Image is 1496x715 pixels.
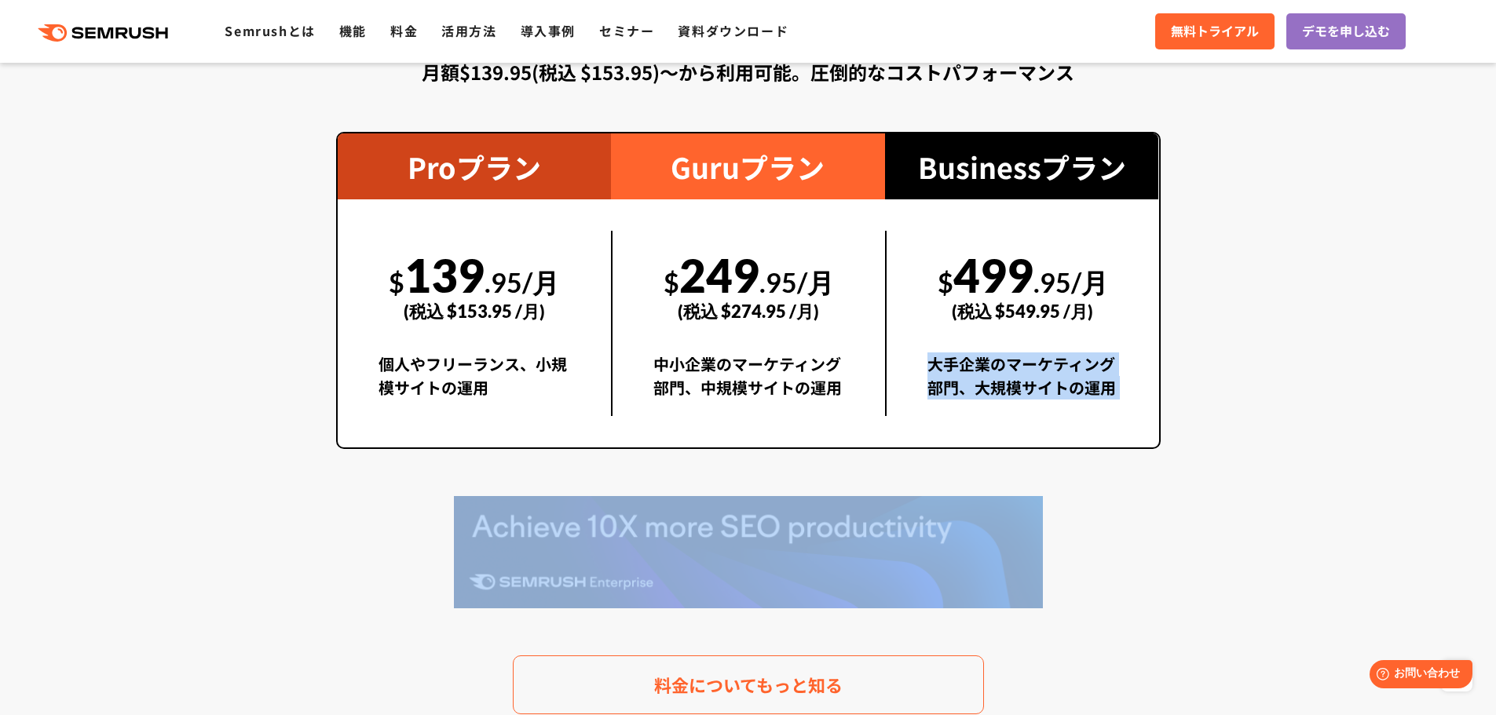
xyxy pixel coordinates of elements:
[653,352,844,416] div: 中小企業のマーケティング部門、中規模サイトの運用
[485,266,559,298] span: .95/月
[1302,21,1390,42] span: デモを申し込む
[653,283,844,339] div: (税込 $274.95 /月)
[611,133,885,199] div: Guruプラン
[1155,13,1275,49] a: 無料トライアル
[379,231,571,339] div: 139
[885,133,1159,199] div: Businessプラン
[599,21,654,40] a: セミナー
[654,671,843,699] span: 料金についてもっと知る
[225,21,315,40] a: Semrushとは
[1356,654,1479,698] iframe: Help widget launcher
[379,283,571,339] div: (税込 $153.95 /月)
[664,266,679,298] span: $
[338,133,612,199] div: Proプラン
[938,266,953,298] span: $
[1171,21,1259,42] span: 無料トライアル
[1033,266,1108,298] span: .95/月
[441,21,496,40] a: 活用方法
[513,655,984,714] a: 料金についてもっと知る
[678,21,788,40] a: 資料ダウンロード
[390,21,418,40] a: 料金
[339,21,367,40] a: 機能
[389,266,404,298] span: $
[927,352,1118,416] div: 大手企業のマーケティング部門、大規模サイトの運用
[379,352,571,416] div: 個人やフリーランス、小規模サイトの運用
[927,231,1118,339] div: 499
[521,21,576,40] a: 導入事例
[759,266,834,298] span: .95/月
[927,283,1118,339] div: (税込 $549.95 /月)
[1286,13,1406,49] a: デモを申し込む
[653,231,844,339] div: 249
[336,58,1161,86] div: 月額$139.95(税込 $153.95)〜から利用可能。圧倒的なコストパフォーマンス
